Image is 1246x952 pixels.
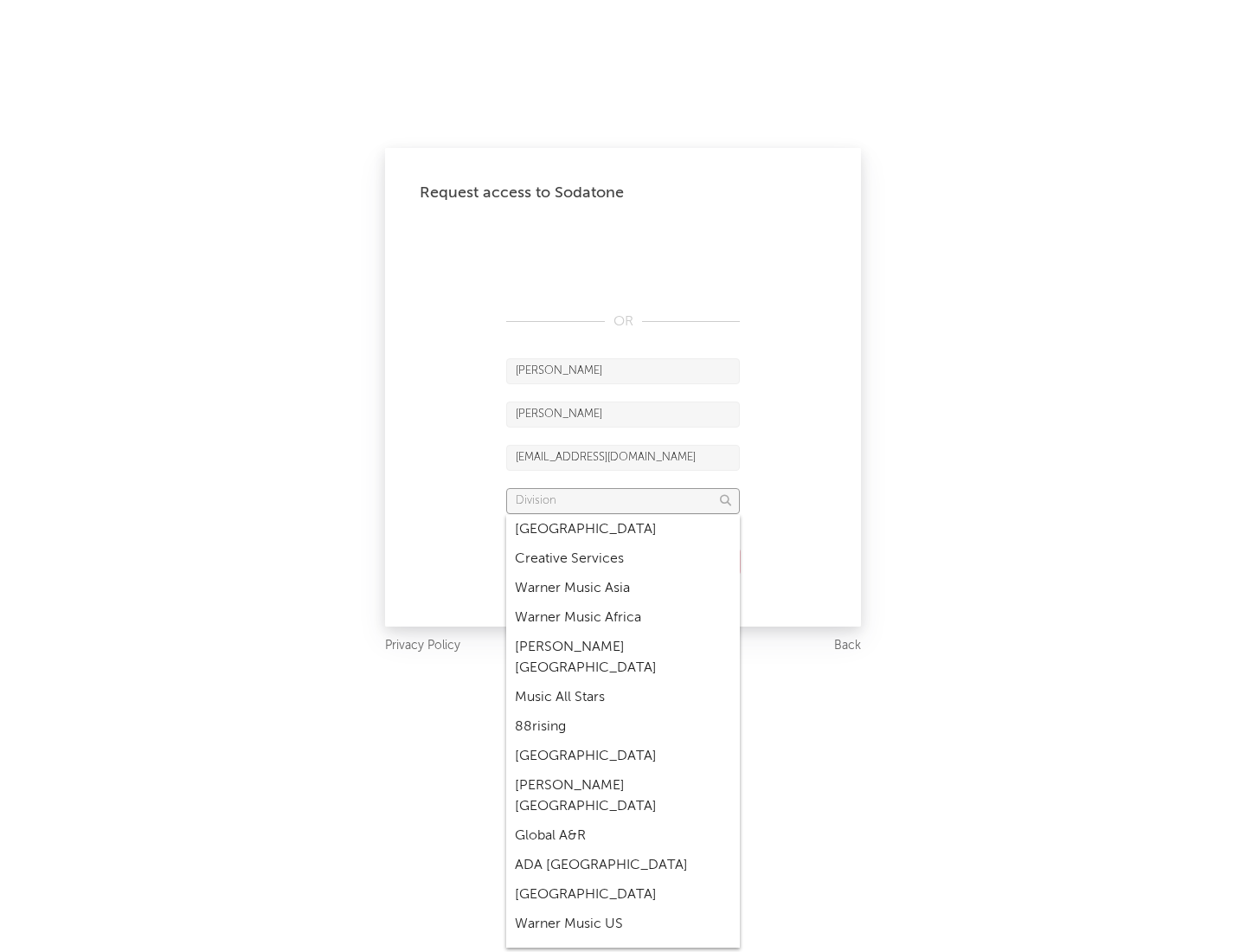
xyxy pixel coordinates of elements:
[506,312,740,332] div: OR
[506,515,740,544] div: [GEOGRAPHIC_DATA]
[506,358,740,384] input: First Name
[506,633,740,683] div: [PERSON_NAME] [GEOGRAPHIC_DATA]
[506,821,740,851] div: Global A&R
[506,712,740,742] div: 88rising
[506,910,740,939] div: Warner Music US
[420,183,826,203] div: Request access to Sodatone
[506,544,740,574] div: Creative Services
[506,742,740,771] div: [GEOGRAPHIC_DATA]
[506,683,740,712] div: Music All Stars
[506,771,740,821] div: [PERSON_NAME] [GEOGRAPHIC_DATA]
[506,445,740,471] input: Email
[506,851,740,880] div: ADA [GEOGRAPHIC_DATA]
[506,603,740,633] div: Warner Music Africa
[506,402,740,428] input: Last Name
[506,574,740,603] div: Warner Music Asia
[506,488,740,514] input: Division
[385,635,460,657] a: Privacy Policy
[506,880,740,910] div: [GEOGRAPHIC_DATA]
[834,635,861,657] a: Back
